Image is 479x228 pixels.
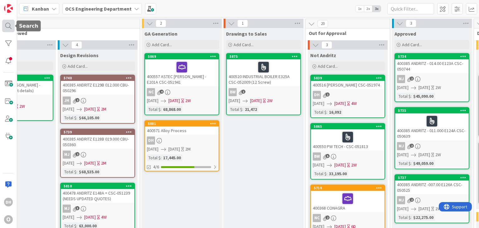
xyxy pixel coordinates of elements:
[394,31,416,37] span: Approved
[313,152,321,161] div: BW
[311,185,385,212] div: 5719400368 CONAGRA
[13,1,28,8] span: Support
[410,77,414,81] span: 2
[101,160,106,166] div: 2M
[311,75,385,89] div: 5839400516 [PERSON_NAME] CSC-051974
[71,41,82,49] span: 4
[395,196,469,204] div: MJ
[327,170,348,177] div: 33,195.00
[435,151,441,158] div: 2W
[395,175,469,194] div: 5737400385 ANDRITZ -007.00 E126A CSC-050525
[63,160,74,166] span: [DATE]
[412,160,435,167] div: $49,059.00
[397,75,405,83] div: MJ
[61,183,134,203] div: 5810400478 ANDRITZ E148A = CSC-051239 (NEEDS UPDATED QUOTES)
[395,54,469,73] div: 5734400385 ANDRITZ - 014.00 E123A CSC-050744
[351,162,357,168] div: 2W
[229,106,242,113] div: Total $
[395,181,469,194] div: 400385 ANDRITZ -007.00 E126A CSC-050525
[147,106,161,113] div: Total $
[397,93,411,100] div: Total $
[61,135,134,149] div: 400385 ANDRITZ E128B 019.000 CBU- 050360
[395,113,469,140] div: 400385 ANDRITZ - 011.000 E124A CSC- 050639
[322,41,332,49] span: 3
[311,91,385,99] div: DH
[161,154,162,161] span: :
[227,88,300,96] div: BW
[313,100,324,107] span: [DATE]
[327,170,327,177] span: :
[63,97,71,105] div: JH
[64,130,134,134] div: 5739
[145,59,219,86] div: 400557 ASTEC [PERSON_NAME] - E201A CSC-051941
[398,108,469,113] div: 5735
[148,121,219,126] div: 5881
[394,53,469,102] a: 5734400385 ANDRITZ - 014.00 E123A CSC-050744MJ[DATE][DATE]2WTotal $:$45,090.00
[144,31,177,37] span: GA Generation
[226,53,301,115] a: 5875400520 INDUSTRIAL BOILER E325A CSC-052009 (12 Screw)BW[DATE][DATE]2WTotal $:21,472
[412,93,435,100] div: $45,090.00
[77,168,101,175] div: $68,535.00
[395,108,469,113] div: 5735
[147,146,158,152] span: [DATE]
[419,206,430,212] span: [DATE]
[161,106,162,113] span: :
[75,98,80,102] span: 2
[61,129,134,135] div: 5739
[313,162,324,168] span: [DATE]
[356,6,364,12] span: 1x
[326,216,330,220] span: 2
[311,124,385,151] div: 5865400550 PW TECH - CSC-051813
[4,215,13,224] div: O
[160,90,164,94] span: 4
[61,183,134,189] div: 5810
[394,107,469,169] a: 5735400385 ANDRITZ - 011.000 E124A CSC- 050639MJ[DATE][DATE]2WTotal $:$49,059.00
[61,189,134,203] div: 400478 ANDRITZ E148A = CSC-051239 (NEEDS UPDATED QUOTES)
[156,20,166,27] span: 2
[410,144,414,148] span: 2
[311,129,385,151] div: 400550 PW TECH - CSC-051813
[68,63,88,69] span: Add Card...
[230,54,300,59] div: 5875
[147,97,158,104] span: [DATE]
[60,75,135,124] a: 5740400385 ANDRITZ E129B 012.000 CBU- 050296JH[DATE][DATE]2MTotal $:$66,105.00
[153,164,159,170] span: 4/6
[226,31,267,37] span: Drawings to Sales
[19,103,25,110] div: 2W
[4,4,13,13] img: Visit kanbanzone.com
[395,54,469,59] div: 5734
[397,151,409,158] span: [DATE]
[250,97,262,104] span: [DATE]
[435,206,441,212] div: 2W
[241,90,245,94] span: 1
[310,75,385,118] a: 5839400516 [PERSON_NAME] CSC-051974DH[DATE][DATE]4WTotal $:16,092
[313,109,327,116] div: Total $
[185,97,191,104] div: 2W
[65,6,132,12] b: OCS Engineering Department
[227,54,300,86] div: 5875400520 INDUSTRIAL BOILER E325A CSC-052009 (12 Screw)
[419,84,430,91] span: [DATE]
[75,152,80,156] span: 2
[64,76,134,80] div: 5740
[84,214,96,221] span: [DATE]
[395,75,469,83] div: MJ
[227,59,300,86] div: 400520 INDUSTRIAL BOILER E325A CSC-052009 (12 Screw)
[63,106,74,112] span: [DATE]
[311,152,385,161] div: BW
[61,151,134,159] div: MJ
[309,30,382,36] span: Out for Approval
[64,184,134,188] div: 5810
[148,54,219,59] div: 5869
[63,114,76,121] div: Total $
[334,100,346,107] span: [DATE]
[145,54,219,59] div: 5869
[101,214,107,221] div: 4W
[351,100,357,107] div: 4W
[267,97,273,104] div: 2W
[61,81,134,95] div: 400385 ANDRITZ E129B 012.000 CBU- 050296
[313,91,321,99] div: DH
[419,151,430,158] span: [DATE]
[145,126,219,135] div: 400571 Alloy Process
[145,54,219,86] div: 5869400557 ASTEC [PERSON_NAME] - E201A CSC-051941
